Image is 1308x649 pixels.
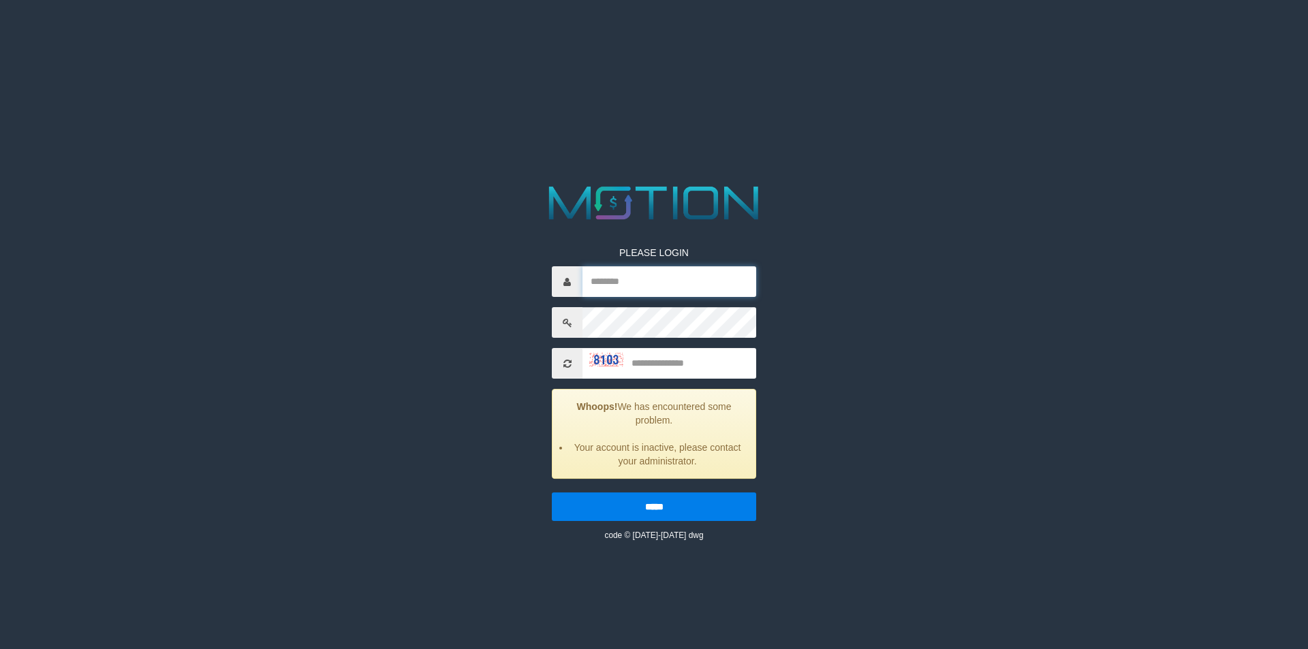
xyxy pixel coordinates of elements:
[570,441,745,468] li: Your account is inactive, please contact your administrator.
[604,531,703,540] small: code © [DATE]-[DATE] dwg
[552,389,756,479] div: We has encountered some problem.
[540,180,768,225] img: MOTION_logo.png
[552,246,756,259] p: PLEASE LOGIN
[589,353,623,366] img: captcha
[577,401,618,412] strong: Whoops!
